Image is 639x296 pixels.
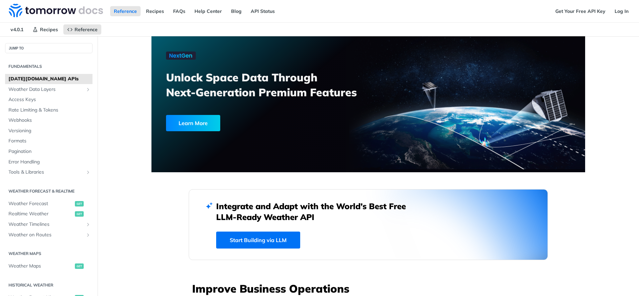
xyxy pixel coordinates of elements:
a: Log In [611,6,632,16]
a: Pagination [5,146,92,157]
h2: Historical Weather [5,282,92,288]
a: FAQs [169,6,189,16]
a: Formats [5,136,92,146]
h2: Integrate and Adapt with the World’s Best Free LLM-Ready Weather API [216,201,416,222]
span: Weather Forecast [8,200,73,207]
span: Rate Limiting & Tokens [8,107,91,114]
span: Formats [8,138,91,144]
span: Versioning [8,127,91,134]
a: Error Handling [5,157,92,167]
span: Weather Data Layers [8,86,84,93]
a: Weather TimelinesShow subpages for Weather Timelines [5,219,92,230]
span: get [75,211,84,217]
a: [DATE][DOMAIN_NAME] APIs [5,74,92,84]
span: Tools & Libraries [8,169,84,176]
span: [DATE][DOMAIN_NAME] APIs [8,76,91,82]
a: Help Center [191,6,226,16]
a: Weather Mapsget [5,261,92,271]
button: Show subpages for Weather Timelines [85,222,91,227]
span: Error Handling [8,159,91,165]
h3: Improve Business Operations [192,281,548,296]
button: Show subpages for Tools & Libraries [85,170,91,175]
h2: Fundamentals [5,63,92,70]
a: Reference [110,6,141,16]
span: get [75,263,84,269]
a: Versioning [5,126,92,136]
div: Learn More [166,115,220,131]
span: Weather Maps [8,263,73,270]
a: Recipes [29,24,62,35]
a: Access Keys [5,95,92,105]
h2: Weather Maps [5,251,92,257]
button: JUMP TO [5,43,92,53]
span: Weather Timelines [8,221,84,228]
span: get [75,201,84,206]
a: API Status [247,6,279,16]
span: Pagination [8,148,91,155]
a: Reference [63,24,101,35]
h3: Unlock Space Data Through Next-Generation Premium Features [166,70,376,100]
a: Weather Forecastget [5,199,92,209]
a: Get Your Free API Key [552,6,609,16]
span: Realtime Weather [8,211,73,217]
span: Access Keys [8,96,91,103]
a: Tools & LibrariesShow subpages for Tools & Libraries [5,167,92,177]
a: Realtime Weatherget [5,209,92,219]
a: Weather Data LayersShow subpages for Weather Data Layers [5,84,92,95]
button: Show subpages for Weather on Routes [85,232,91,238]
span: v4.0.1 [7,24,27,35]
a: Start Building via LLM [216,232,300,249]
span: Recipes [40,26,58,33]
a: Webhooks [5,115,92,125]
span: Weather on Routes [8,232,84,238]
a: Blog [227,6,245,16]
img: NextGen [166,52,196,60]
a: Learn More [166,115,334,131]
span: Webhooks [8,117,91,124]
span: Reference [75,26,98,33]
button: Show subpages for Weather Data Layers [85,87,91,92]
a: Recipes [142,6,168,16]
a: Weather on RoutesShow subpages for Weather on Routes [5,230,92,240]
h2: Weather Forecast & realtime [5,188,92,194]
a: Rate Limiting & Tokens [5,105,92,115]
img: Tomorrow.io Weather API Docs [9,4,103,17]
